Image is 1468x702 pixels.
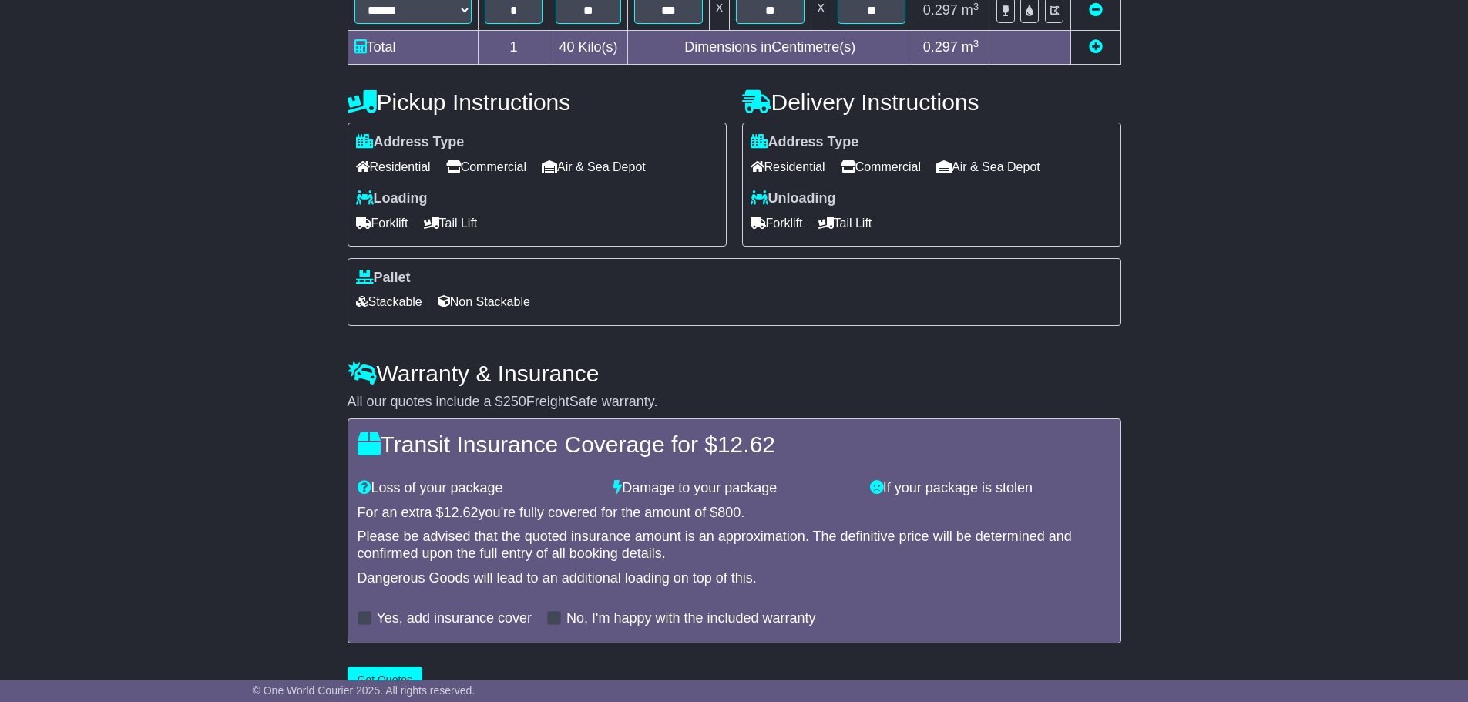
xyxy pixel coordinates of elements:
[751,211,803,235] span: Forklift
[962,39,979,55] span: m
[438,290,530,314] span: Non Stackable
[841,155,921,179] span: Commercial
[542,155,646,179] span: Air & Sea Depot
[973,38,979,49] sup: 3
[751,190,836,207] label: Unloading
[424,211,478,235] span: Tail Lift
[862,480,1119,497] div: If your package is stolen
[358,570,1111,587] div: Dangerous Goods will lead to an additional loading on top of this.
[253,684,475,697] span: © One World Courier 2025. All rights reserved.
[606,480,862,497] div: Damage to your package
[503,394,526,409] span: 250
[1089,2,1103,18] a: Remove this item
[936,155,1040,179] span: Air & Sea Depot
[348,667,423,694] button: Get Quotes
[973,1,979,12] sup: 3
[356,134,465,151] label: Address Type
[818,211,872,235] span: Tail Lift
[377,610,532,627] label: Yes, add insurance cover
[350,480,606,497] div: Loss of your package
[549,31,628,65] td: Kilo(s)
[566,610,816,627] label: No, I'm happy with the included warranty
[479,31,549,65] td: 1
[348,394,1121,411] div: All our quotes include a $ FreightSafe warranty.
[962,2,979,18] span: m
[717,505,741,520] span: 800
[446,155,526,179] span: Commercial
[923,39,958,55] span: 0.297
[356,211,408,235] span: Forklift
[628,31,912,65] td: Dimensions in Centimetre(s)
[356,290,422,314] span: Stackable
[348,361,1121,386] h4: Warranty & Insurance
[717,432,775,457] span: 12.62
[751,134,859,151] label: Address Type
[356,155,431,179] span: Residential
[923,2,958,18] span: 0.297
[356,190,428,207] label: Loading
[742,89,1121,115] h4: Delivery Instructions
[358,432,1111,457] h4: Transit Insurance Coverage for $
[356,270,411,287] label: Pallet
[348,31,479,65] td: Total
[358,529,1111,562] div: Please be advised that the quoted insurance amount is an approximation. The definitive price will...
[559,39,575,55] span: 40
[348,89,727,115] h4: Pickup Instructions
[1089,39,1103,55] a: Add new item
[358,505,1111,522] div: For an extra $ you're fully covered for the amount of $ .
[444,505,479,520] span: 12.62
[751,155,825,179] span: Residential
